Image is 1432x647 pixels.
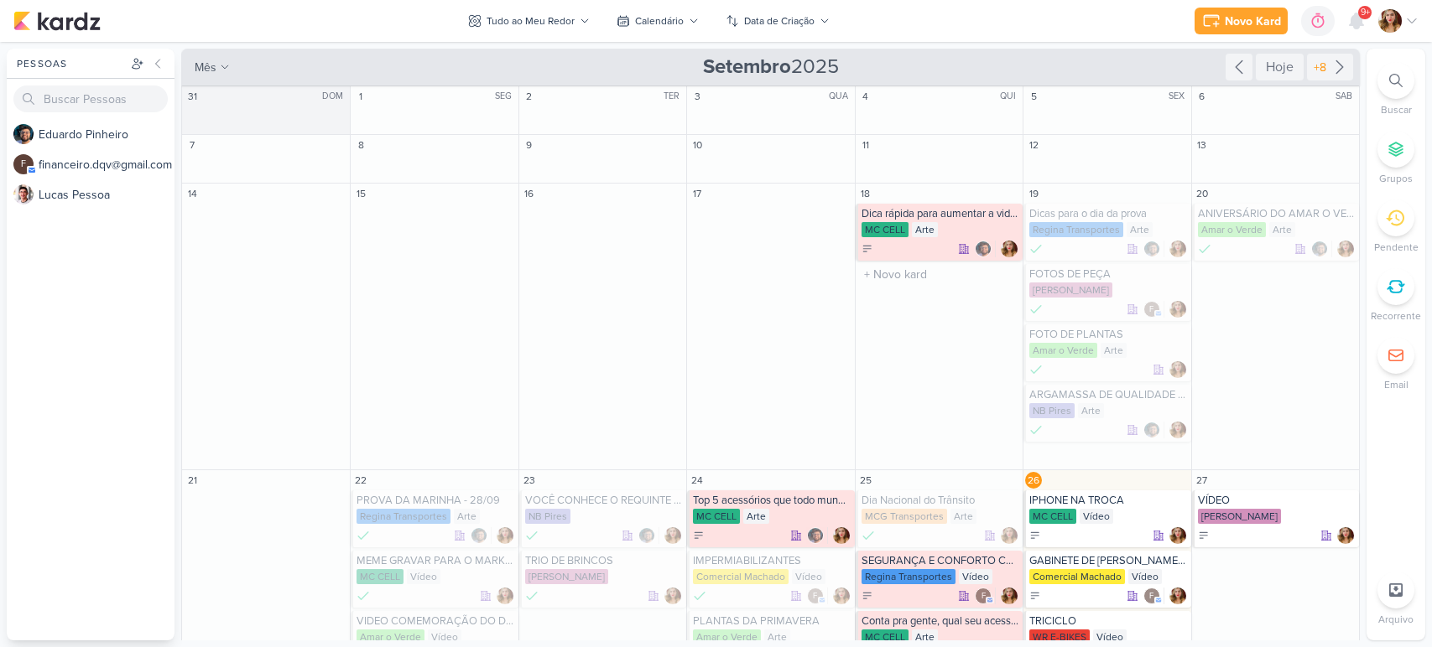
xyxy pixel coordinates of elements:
[959,569,992,584] div: Vídeo
[1169,527,1186,544] div: Responsável: Thaís Leite
[525,569,608,584] div: [PERSON_NAME]
[862,243,873,255] div: A Fazer
[1101,343,1127,358] div: Arte
[1001,241,1018,257] div: Responsável: Thaís Leite
[862,509,947,524] div: MCG Transportes
[792,569,825,584] div: Vídeo
[1311,241,1328,257] img: Eduardo Pinheiro
[497,587,513,604] div: Responsável: Thaís Leite
[521,137,538,153] div: 9
[454,509,480,524] div: Arte
[1001,587,1018,604] div: Responsável: Thaís Leite
[638,527,655,544] img: Eduardo Pinheiro
[1029,590,1041,602] div: A Fazer
[1198,207,1356,220] div: ANIVERSÁRIO DO AMAR O VERDE
[471,527,487,544] img: Eduardo Pinheiro
[975,587,992,604] div: financeiro.dqv@gmail.com
[1078,403,1104,418] div: Arte
[1169,587,1186,604] img: Thaís Leite
[1169,527,1186,544] img: Thaís Leite
[525,494,683,507] div: VOCÊ CONHECE O REQUINTE DE TER UM QUARTO DE BANHO COM ROCA?
[13,85,168,112] input: Buscar Pessoas
[693,509,740,524] div: MC CELL
[833,527,850,544] div: Responsável: Thaís Leite
[807,587,828,604] div: Colaboradores: financeiro.dqv@gmail.com
[21,160,26,169] p: f
[1143,587,1160,604] div: financeiro.dqv@gmail.com
[1337,527,1354,544] div: Responsável: Thaís Leite
[1256,54,1304,80] div: Hoje
[407,569,440,584] div: Vídeo
[1337,527,1354,544] img: Thaís Leite
[1149,593,1153,601] p: f
[693,629,761,644] div: Amar o Verde
[497,527,513,544] img: Thaís Leite
[1127,222,1153,237] div: Arte
[1310,59,1330,76] div: +8
[1169,587,1186,604] div: Responsável: Thaís Leite
[497,587,513,604] img: Thaís Leite
[1001,587,1018,604] img: Thaís Leite
[664,90,685,103] div: TER
[862,222,909,237] div: MC CELL
[807,527,824,544] img: Eduardo Pinheiro
[357,509,450,524] div: Regina Transportes
[862,569,956,584] div: Regina Transportes
[1374,240,1419,255] p: Pendente
[1143,587,1164,604] div: Colaboradores: financeiro.dqv@gmail.com
[764,629,790,644] div: Arte
[1381,102,1412,117] p: Buscar
[1029,388,1187,401] div: ARGAMASSA DE QUALIDADE É UMA SÓ: ACIII COM A CERAMFIX
[1029,614,1187,628] div: TRICICLO
[857,472,874,489] div: 25
[689,472,706,489] div: 24
[357,614,514,628] div: VIDEO COMEMORAÇÃO DO DIA 20/09
[1080,509,1113,524] div: Vídeo
[352,88,369,105] div: 1
[1029,629,1090,644] div: WR E-BIKES
[664,587,681,604] img: Thaís Leite
[693,554,851,567] div: IMPERMIABILIZANTES
[975,241,996,257] div: Colaboradores: Eduardo Pinheiro
[689,185,706,202] div: 17
[184,88,200,105] div: 31
[1337,241,1354,257] img: Thaís Leite
[13,11,101,31] img: kardz.app
[857,88,874,105] div: 4
[1361,6,1370,19] span: 9+
[1269,222,1295,237] div: Arte
[975,241,992,257] img: Eduardo Pinheiro
[1169,361,1186,378] div: Responsável: Thaís Leite
[862,494,1019,507] div: Dia Nacional do Trânsito
[521,472,538,489] div: 23
[1194,185,1211,202] div: 20
[982,593,986,601] p: f
[1198,494,1356,507] div: VÍDEO
[521,185,538,202] div: 16
[1025,472,1042,489] div: 26
[807,587,824,604] div: financeiro.dqv@gmail.com
[1378,9,1402,33] img: Thaís Leite
[1143,422,1164,438] div: Colaboradores: Eduardo Pinheiro
[1128,569,1162,584] div: Vídeo
[1194,137,1211,153] div: 13
[807,527,828,544] div: Colaboradores: Eduardo Pinheiro
[638,527,659,544] div: Colaboradores: Eduardo Pinheiro
[39,156,174,173] div: f i n a n c e i r o . d q v @ g m a i l . c o m
[689,137,706,153] div: 10
[39,126,174,143] div: E d u a r d o P i n h e i r o
[352,137,369,153] div: 8
[1379,171,1413,186] p: Grupos
[1029,343,1097,358] div: Amar o Verde
[693,530,705,541] div: A Fazer
[1198,530,1210,541] div: A Fazer
[975,587,996,604] div: Colaboradores: financeiro.dqv@gmail.com
[1029,569,1125,584] div: Comercial Machado
[1169,422,1186,438] img: Thaís Leite
[471,527,492,544] div: Colaboradores: Eduardo Pinheiro
[664,527,681,544] div: Responsável: Thaís Leite
[357,527,370,544] div: Finalizado
[525,527,539,544] div: Finalizado
[743,509,769,524] div: Arte
[1384,377,1409,392] p: Email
